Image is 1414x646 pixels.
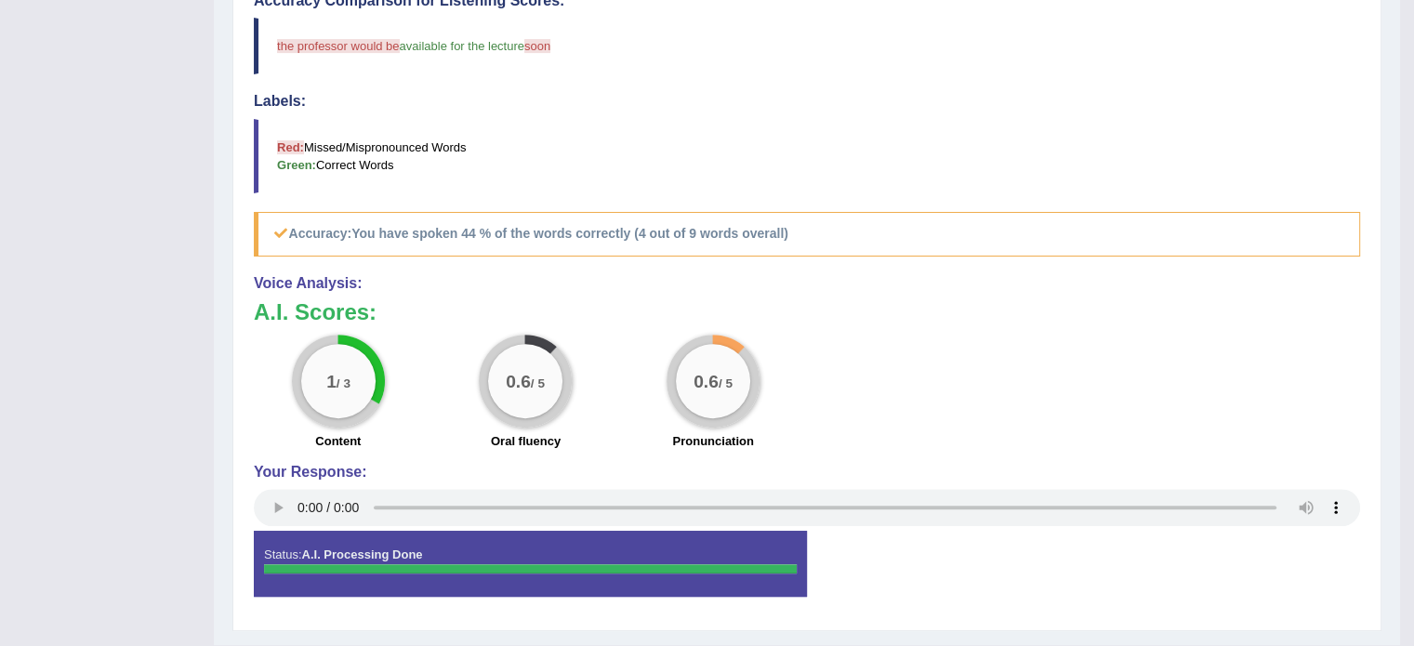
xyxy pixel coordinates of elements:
div: Status: [254,531,807,596]
big: 0.6 [694,370,719,390]
h4: Your Response: [254,464,1360,481]
small: / 5 [531,376,545,389]
h4: Voice Analysis: [254,275,1360,292]
blockquote: Missed/Mispronounced Words Correct Words [254,119,1360,193]
b: Green: [277,158,316,172]
strong: A.I. Processing Done [301,547,422,561]
small: / 3 [337,376,350,389]
big: 0.6 [507,370,532,390]
span: soon [524,39,550,53]
b: Red: [277,140,304,154]
b: A.I. Scores: [254,299,377,324]
label: Content [315,432,361,450]
span: available for the lecture [400,39,524,53]
label: Pronunciation [672,432,753,450]
label: Oral fluency [491,432,561,450]
b: You have spoken 44 % of the words correctly (4 out of 9 words overall) [351,226,788,241]
big: 1 [326,370,337,390]
small: / 5 [719,376,733,389]
h5: Accuracy: [254,212,1360,256]
span: the professor would be [277,39,400,53]
h4: Labels: [254,93,1360,110]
